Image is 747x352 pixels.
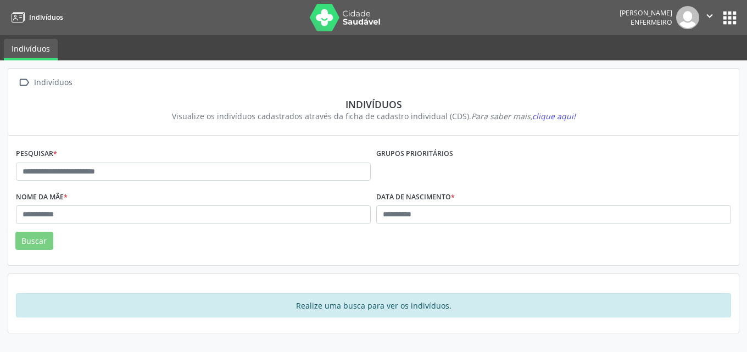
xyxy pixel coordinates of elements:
[15,232,53,250] button: Buscar
[720,8,739,27] button: apps
[16,146,57,163] label: Pesquisar
[16,75,32,91] i: 
[24,98,723,110] div: Indivíduos
[24,110,723,122] div: Visualize os indivíduos cadastrados através da ficha de cadastro individual (CDS).
[699,6,720,29] button: 
[4,39,58,60] a: Indivíduos
[676,6,699,29] img: img
[16,75,74,91] a:  Indivíduos
[376,188,455,205] label: Data de nascimento
[620,8,672,18] div: [PERSON_NAME]
[16,293,731,317] div: Realize uma busca para ver os indivíduos.
[532,111,576,121] span: clique aqui!
[32,75,74,91] div: Indivíduos
[471,111,576,121] i: Para saber mais,
[8,8,63,26] a: Indivíduos
[631,18,672,27] span: Enfermeiro
[376,146,453,163] label: Grupos prioritários
[29,13,63,22] span: Indivíduos
[16,188,68,205] label: Nome da mãe
[704,10,716,22] i: 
